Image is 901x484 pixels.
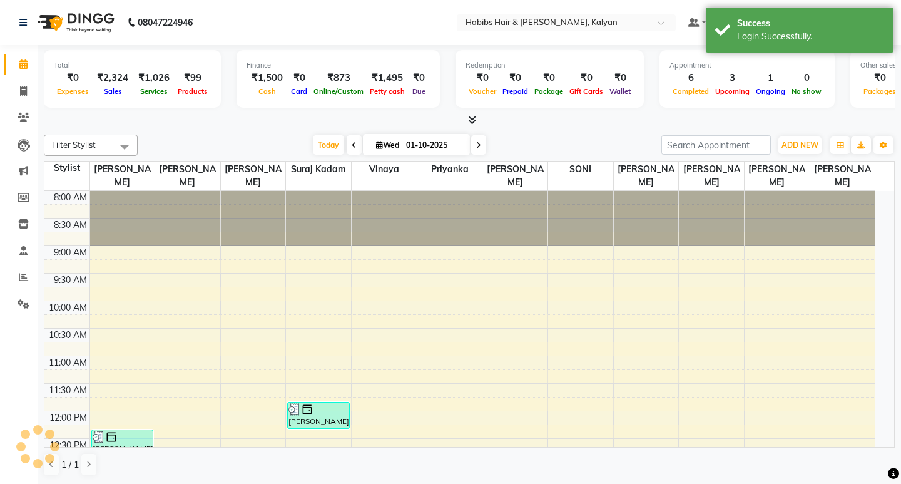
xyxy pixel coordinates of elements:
span: Packages [860,87,899,96]
div: Login Successfully. [737,30,884,43]
div: ₹99 [175,71,211,85]
div: 12:30 PM [47,439,89,452]
div: Redemption [466,60,634,71]
span: Cash [255,87,279,96]
div: 10:30 AM [46,329,89,342]
span: Priyanka [417,162,482,177]
div: ₹2,324 [92,71,133,85]
span: No show [788,87,825,96]
div: ₹0 [566,71,606,85]
span: Suraj Kadam [286,162,351,177]
span: [PERSON_NAME] [221,162,286,190]
span: [PERSON_NAME] [810,162,875,190]
span: Voucher [466,87,499,96]
div: ₹0 [408,71,430,85]
div: Finance [247,60,430,71]
div: 8:30 AM [51,219,89,232]
span: SONI [548,162,613,177]
span: Package [531,87,566,96]
div: ₹1,500 [247,71,288,85]
span: Upcoming [712,87,753,96]
div: ₹0 [531,71,566,85]
div: 8:00 AM [51,191,89,204]
span: Gift Cards [566,87,606,96]
span: [PERSON_NAME] [482,162,547,190]
div: Success [737,17,884,30]
input: 2025-10-01 [402,136,465,155]
div: ₹0 [466,71,499,85]
div: ₹1,026 [133,71,175,85]
div: [PERSON_NAME], TK02, 11:50 AM-12:20 PM, Dry Haircut [DEMOGRAPHIC_DATA] [288,403,349,428]
span: [PERSON_NAME] [745,162,810,190]
div: ₹0 [499,71,531,85]
div: ₹0 [288,71,310,85]
div: Appointment [669,60,825,71]
span: [PERSON_NAME] [90,162,155,190]
button: ADD NEW [778,136,822,154]
div: 1 [753,71,788,85]
b: 08047224946 [138,5,193,40]
div: 11:30 AM [46,384,89,397]
div: Total [54,60,211,71]
div: ₹1,495 [367,71,408,85]
div: ₹0 [606,71,634,85]
span: Prepaid [499,87,531,96]
input: Search Appointment [661,135,771,155]
div: 11:00 AM [46,356,89,369]
span: 1 / 1 [61,458,79,471]
span: [PERSON_NAME] [679,162,744,190]
div: ₹0 [860,71,899,85]
div: 6 [669,71,712,85]
span: Petty cash [367,87,408,96]
div: 0 [788,71,825,85]
span: Today [313,135,344,155]
span: Services [137,87,171,96]
span: Card [288,87,310,96]
img: logo [32,5,118,40]
div: ₹0 [54,71,92,85]
span: Products [175,87,211,96]
span: [PERSON_NAME] [614,162,679,190]
div: 10:00 AM [46,301,89,314]
div: Stylist [44,162,89,175]
span: Filter Stylist [52,140,96,150]
span: Expenses [54,87,92,96]
span: Ongoing [753,87,788,96]
span: Sales [101,87,125,96]
div: 9:30 AM [51,274,89,287]
span: Wed [373,140,402,150]
div: 9:00 AM [51,246,89,259]
span: Wallet [606,87,634,96]
span: Due [409,87,429,96]
span: [PERSON_NAME] [155,162,220,190]
div: ₹873 [310,71,367,85]
span: Vinaya [352,162,417,177]
div: 3 [712,71,753,85]
span: Online/Custom [310,87,367,96]
span: Completed [669,87,712,96]
div: 12:00 PM [47,411,89,425]
span: ADD NEW [781,140,818,150]
div: [PERSON_NAME], TK02, 12:20 PM-12:50 PM, [PERSON_NAME] Sheving [92,430,153,456]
